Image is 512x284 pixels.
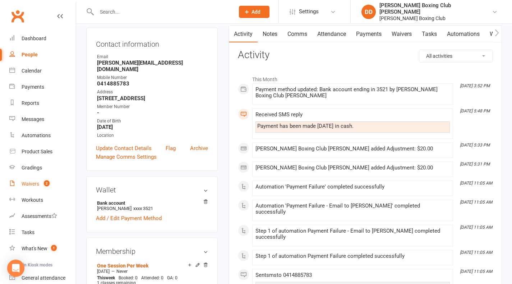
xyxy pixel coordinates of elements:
a: Notes [258,26,282,42]
div: Mobile Number [97,74,208,81]
div: Member Number [97,103,208,110]
strong: Bank account [97,200,204,206]
div: Automation 'Payment Failure - Email to [PERSON_NAME]' completed successfully [255,203,450,215]
span: Attended: 0 [141,275,163,280]
div: Calendar [22,68,42,74]
span: GA: 0 [167,275,177,280]
div: Product Sales [22,149,52,154]
a: Workouts [9,192,76,208]
i: [DATE] 5:48 PM [460,108,490,113]
div: Automations [22,132,51,138]
input: Search... [94,7,230,17]
i: [DATE] 11:05 AM [460,200,492,205]
span: 2 [44,180,50,186]
a: Automations [442,26,485,42]
h3: Contact information [96,37,208,48]
a: What's New1 [9,241,76,257]
div: week [95,275,117,280]
div: People [22,52,38,57]
div: Location [97,132,208,139]
span: 1 [51,245,57,251]
div: Open Intercom Messenger [7,260,24,277]
i: [DATE] 11:05 AM [460,250,492,255]
a: Manage Comms Settings [96,153,157,161]
div: Address [97,89,208,96]
h3: Activity [238,50,493,61]
i: [DATE] 3:52 PM [460,83,490,88]
div: Reports [22,100,39,106]
div: — [95,269,208,274]
a: Payments [351,26,387,42]
a: People [9,47,76,63]
div: Dashboard [22,36,46,41]
a: Tasks [417,26,442,42]
a: Activity [229,26,258,42]
a: Messages [9,111,76,127]
li: This Month [238,72,493,83]
div: Step 1 of automation Payment Failure - Email to [PERSON_NAME] completed successfully [255,228,450,240]
a: Assessments [9,208,76,224]
i: [DATE] 11:05 AM [460,181,492,186]
i: [DATE] 5:31 PM [460,162,490,167]
div: Date of Birth [97,118,208,125]
div: [PERSON_NAME] Boxing Club [PERSON_NAME] [379,2,492,15]
a: Tasks [9,224,76,241]
span: Booked: 0 [119,275,138,280]
div: Step 1 of automation Payment Failure completed successfully [255,253,450,259]
div: Received SMS reply [255,112,450,118]
a: Attendance [312,26,351,42]
span: Never [116,269,128,274]
div: DD [361,5,376,19]
strong: 0414885783 [97,80,208,87]
span: Sent sms to 0414885783 [255,272,312,278]
div: Workouts [22,197,43,203]
a: Flag [166,144,176,153]
strong: [DATE] [97,124,208,130]
li: [PERSON_NAME] [96,199,208,212]
div: What's New [22,246,47,251]
a: Waivers [387,26,417,42]
div: Messages [22,116,44,122]
a: Payments [9,79,76,95]
div: [PERSON_NAME] Boxing Club [PERSON_NAME] added Adjustment: $20.00 [255,165,450,171]
a: Waivers 2 [9,176,76,192]
h3: Membership [96,247,208,255]
h3: Wallet [96,186,208,194]
a: Dashboard [9,31,76,47]
a: Add / Edit Payment Method [96,214,162,223]
span: Add [252,9,260,15]
strong: - [97,110,208,116]
span: xxxx 3521 [133,206,153,211]
div: [PERSON_NAME] Boxing Club [PERSON_NAME] added Adjustment: $20.00 [255,146,450,152]
span: Settings [299,4,319,20]
a: Gradings [9,160,76,176]
div: Payment method updated: Bank account ending in 3521 by [PERSON_NAME] Boxing Club [PERSON_NAME] [255,87,450,99]
div: Assessments [22,213,57,219]
div: Payment has been made [DATE] in cash. [257,123,448,129]
span: [DATE] [97,269,110,274]
a: One Session Per Week [97,263,148,269]
strong: [STREET_ADDRESS] [97,95,208,102]
div: Waivers [22,181,39,187]
i: [DATE] 11:05 AM [460,269,492,274]
a: Archive [190,144,208,153]
div: Gradings [22,165,42,171]
a: Comms [282,26,312,42]
i: [DATE] 11:05 AM [460,225,492,230]
div: [PERSON_NAME] Boxing Club [379,15,492,22]
a: Reports [9,95,76,111]
span: This [97,275,105,280]
a: Calendar [9,63,76,79]
div: Payments [22,84,44,90]
div: Tasks [22,229,34,235]
strong: [PERSON_NAME][EMAIL_ADDRESS][DOMAIN_NAME] [97,60,208,73]
div: General attendance [22,275,65,281]
div: Email [97,53,208,60]
a: Clubworx [9,7,27,25]
a: Update Contact Details [96,144,152,153]
button: Add [239,6,269,18]
div: Automation 'Payment Failure' completed successfully [255,184,450,190]
a: Product Sales [9,144,76,160]
a: Automations [9,127,76,144]
i: [DATE] 5:33 PM [460,143,490,148]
